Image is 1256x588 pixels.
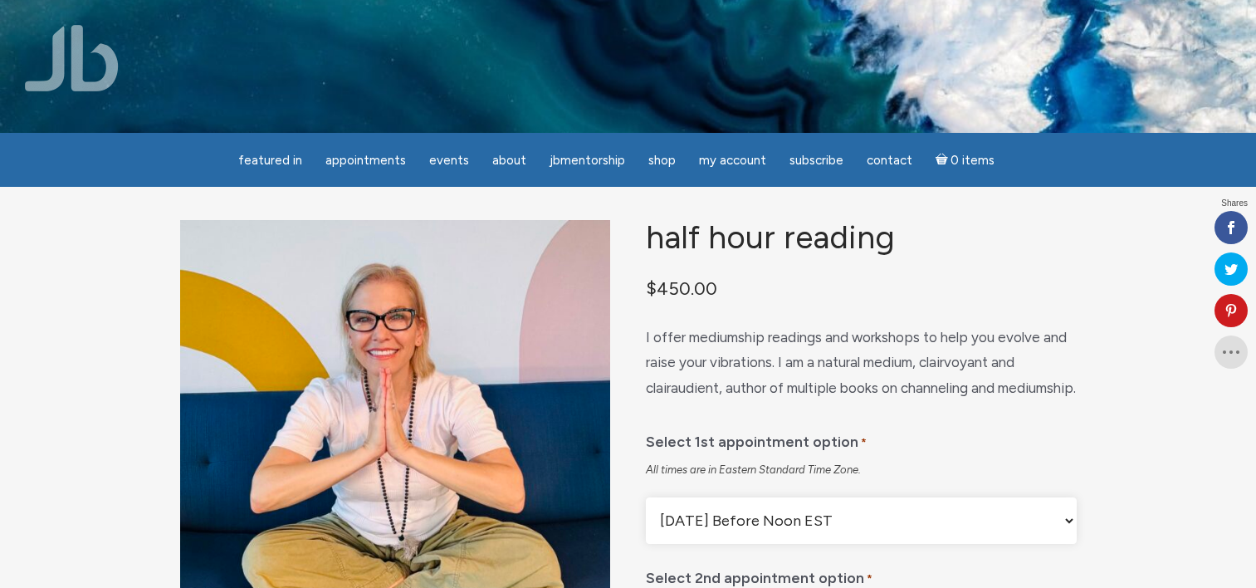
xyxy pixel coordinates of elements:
span: featured in [238,153,302,168]
span: Contact [867,153,912,168]
bdi: 450.00 [646,277,717,299]
a: Shop [638,145,686,177]
div: All times are in Eastern Standard Time Zone. [646,463,1076,478]
a: Cart0 items [926,143,1005,177]
span: Shares [1221,199,1248,208]
a: Subscribe [780,145,853,177]
a: Events [419,145,479,177]
span: JBMentorship [550,153,625,168]
img: Jamie Butler. The Everyday Medium [25,25,119,91]
h1: Half Hour Reading [646,220,1076,256]
span: Subscribe [789,153,843,168]
i: Cart [936,153,951,168]
a: Contact [857,145,922,177]
span: My Account [699,153,766,168]
span: $ [646,277,657,299]
label: Select 1st appointment option [646,421,867,457]
span: 0 items [951,154,995,167]
span: Events [429,153,469,168]
a: JBMentorship [540,145,635,177]
span: Appointments [325,153,406,168]
span: About [492,153,526,168]
a: My Account [689,145,776,177]
a: About [482,145,536,177]
span: Shop [648,153,676,168]
a: Appointments [315,145,416,177]
a: featured in [228,145,312,177]
p: I offer mediumship readings and workshops to help you evolve and raise your vibrations. I am a na... [646,325,1076,401]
